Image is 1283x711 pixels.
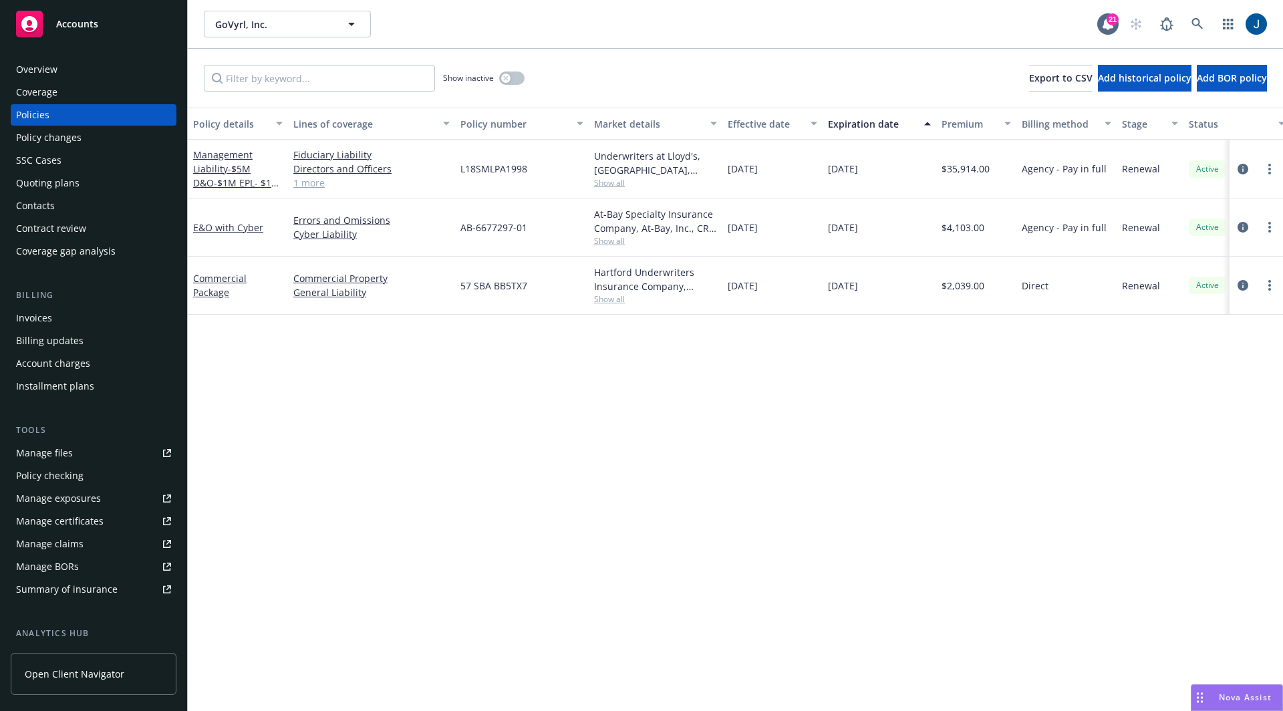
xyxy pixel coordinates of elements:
button: Market details [589,108,722,140]
button: Add historical policy [1098,65,1191,92]
a: Quoting plans [11,172,176,194]
button: Export to CSV [1029,65,1093,92]
div: Overview [16,59,57,80]
a: Errors and Omissions [293,213,450,227]
span: [DATE] [728,221,758,235]
a: more [1262,277,1278,293]
a: Installment plans [11,376,176,397]
div: Policies [16,104,49,126]
a: Report a Bug [1153,11,1180,37]
span: Show inactive [443,72,494,84]
span: [DATE] [728,162,758,176]
div: At-Bay Specialty Insurance Company, At-Bay, Inc., CRC Group [594,207,717,235]
span: Active [1194,279,1221,291]
a: Coverage [11,82,176,103]
span: Direct [1022,279,1048,293]
button: Lines of coverage [288,108,455,140]
div: Policy changes [16,127,82,148]
div: Quoting plans [16,172,80,194]
a: Manage BORs [11,556,176,577]
a: Contacts [11,195,176,217]
div: Summary of insurance [16,579,118,600]
div: Stage [1122,117,1163,131]
span: 57 SBA BB5TX7 [460,279,527,293]
div: Invoices [16,307,52,329]
a: 1 more [293,176,450,190]
button: Policy number [455,108,589,140]
a: Accounts [11,5,176,43]
div: Billing [11,289,176,302]
div: Installment plans [16,376,94,397]
a: circleInformation [1235,219,1251,235]
span: - $5M D&O-$1M EPL- $1M FID [193,162,280,203]
div: Hartford Underwriters Insurance Company, Hartford Insurance Group [594,265,717,293]
span: Renewal [1122,162,1160,176]
div: Policy checking [16,465,84,486]
div: Analytics hub [11,627,176,640]
span: L18SMLPA1998 [460,162,527,176]
a: Search [1184,11,1211,37]
div: Manage claims [16,533,84,555]
a: more [1262,219,1278,235]
div: Billing updates [16,330,84,351]
a: circleInformation [1235,161,1251,177]
a: Switch app [1215,11,1242,37]
span: [DATE] [828,162,858,176]
span: Open Client Navigator [25,667,124,681]
div: Coverage [16,82,57,103]
a: Start snowing [1123,11,1149,37]
span: Renewal [1122,221,1160,235]
div: Lines of coverage [293,117,435,131]
span: Manage exposures [11,488,176,509]
div: Manage files [16,442,73,464]
div: Status [1189,117,1270,131]
span: Renewal [1122,279,1160,293]
span: $35,914.00 [942,162,990,176]
div: Drag to move [1191,685,1208,710]
div: Tools [11,424,176,437]
button: Stage [1117,108,1183,140]
button: Effective date [722,108,823,140]
a: more [1262,161,1278,177]
a: Invoices [11,307,176,329]
span: Active [1194,221,1221,233]
a: Manage files [11,442,176,464]
div: Contacts [16,195,55,217]
a: Fiduciary Liability [293,148,450,162]
div: Policy details [193,117,268,131]
a: E&O with Cyber [193,221,263,234]
a: Manage certificates [11,511,176,532]
div: SSC Cases [16,150,61,171]
div: Manage exposures [16,488,101,509]
a: Contract review [11,218,176,239]
a: Policies [11,104,176,126]
a: General Liability [293,285,450,299]
span: Agency - Pay in full [1022,221,1107,235]
div: Billing method [1022,117,1097,131]
span: Add BOR policy [1197,72,1267,84]
span: Export to CSV [1029,72,1093,84]
div: Effective date [728,117,803,131]
input: Filter by keyword... [204,65,435,92]
a: Directors and Officers [293,162,450,176]
span: AB-6677297-01 [460,221,527,235]
div: Expiration date [828,117,916,131]
span: GoVyrl, Inc. [215,17,331,31]
a: Cyber Liability [293,227,450,241]
a: Summary of insurance [11,579,176,600]
div: Manage certificates [16,511,104,532]
span: Show all [594,177,717,188]
span: $4,103.00 [942,221,984,235]
button: Billing method [1016,108,1117,140]
a: Policy changes [11,127,176,148]
button: Policy details [188,108,288,140]
a: Commercial Property [293,271,450,285]
div: Manage BORs [16,556,79,577]
span: Agency - Pay in full [1022,162,1107,176]
span: $2,039.00 [942,279,984,293]
a: circleInformation [1235,277,1251,293]
div: Premium [942,117,996,131]
span: Add historical policy [1098,72,1191,84]
div: Market details [594,117,702,131]
a: Coverage gap analysis [11,241,176,262]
